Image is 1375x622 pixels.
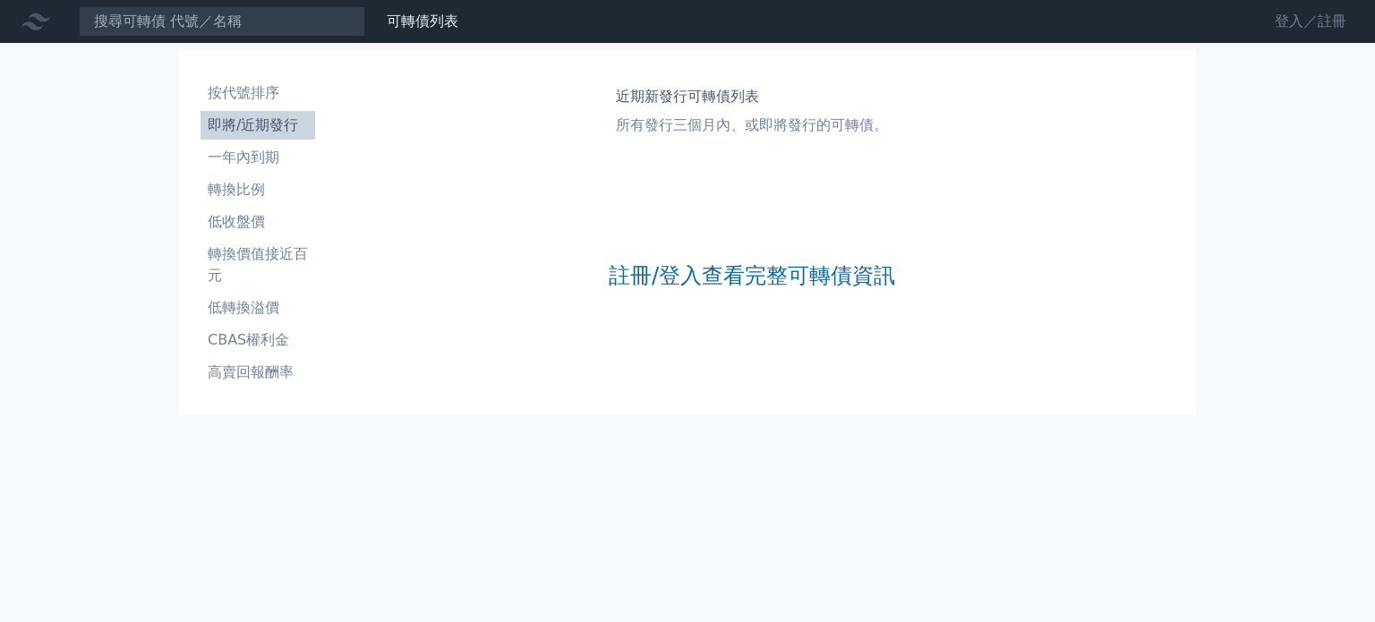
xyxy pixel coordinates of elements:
[201,358,315,387] a: 高賣回報酬率
[201,294,315,322] a: 低轉換溢價
[201,147,315,168] li: 一年內到期
[201,362,315,383] li: 高賣回報酬率
[201,175,315,204] a: 轉換比例
[616,86,888,107] h1: 近期新發行可轉債列表
[201,208,315,236] a: 低收盤價
[387,13,458,30] a: 可轉債列表
[201,143,315,172] a: 一年內到期
[1260,7,1361,36] a: 登入／註冊
[201,211,315,233] li: 低收盤價
[201,79,315,107] a: 按代號排序
[609,261,895,290] a: 註冊/登入查看完整可轉債資訊
[201,326,315,354] a: CBAS權利金
[616,115,888,136] p: 所有發行三個月內、或即將發行的可轉債。
[201,329,315,351] li: CBAS權利金
[201,297,315,319] li: 低轉換溢價
[201,243,315,286] li: 轉換價值接近百元
[201,240,315,290] a: 轉換價值接近百元
[79,6,365,37] input: 搜尋可轉債 代號／名稱
[201,115,315,136] li: 即將/近期發行
[201,82,315,104] li: 按代號排序
[201,179,315,200] li: 轉換比例
[201,111,315,140] a: 即將/近期發行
